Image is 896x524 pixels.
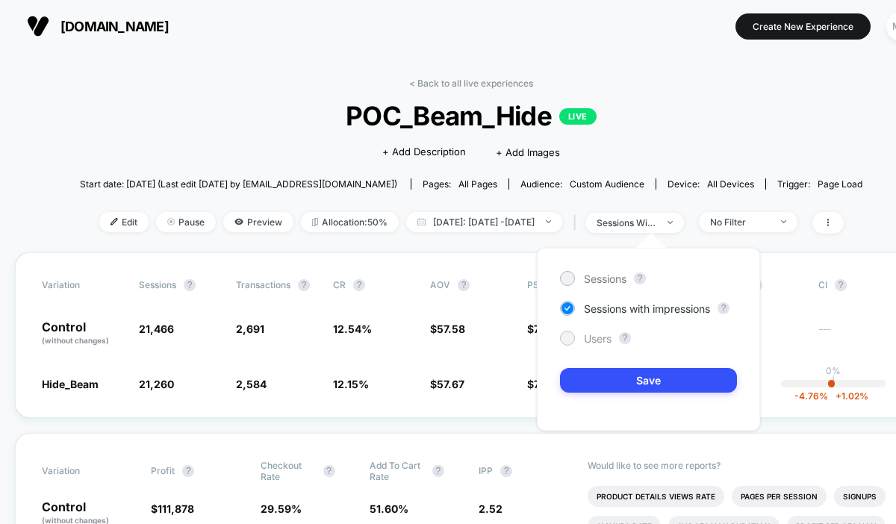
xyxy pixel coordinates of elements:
span: Preview [223,212,293,232]
span: Users [584,332,612,345]
p: LIVE [559,108,597,125]
span: + [836,390,841,402]
span: all pages [458,178,497,190]
button: ? [184,279,196,291]
span: -4.76 % [794,390,828,402]
span: [DOMAIN_NAME] [60,19,169,34]
li: Pages Per Session [732,486,827,507]
span: $ [430,378,464,390]
span: Page Load [818,178,862,190]
img: edit [111,218,118,225]
span: Custom Audience [570,178,644,190]
span: Profit [151,465,175,476]
button: [DOMAIN_NAME] [22,14,173,38]
span: + Add Description [382,145,466,160]
span: 12.15 % [333,378,369,390]
span: $ [151,502,194,515]
div: Audience: [520,178,644,190]
button: Create New Experience [735,13,871,40]
span: CR [333,279,346,290]
img: end [781,220,786,223]
span: Transactions [236,279,290,290]
button: ? [323,465,335,477]
span: Sessions with impressions [584,302,710,315]
button: ? [458,279,470,291]
span: $ [430,322,465,335]
span: Allocation: 50% [301,212,399,232]
img: end [546,220,551,223]
span: | [570,212,585,234]
span: 21,466 [139,322,174,335]
span: 111,878 [158,502,194,515]
p: | [832,376,835,387]
button: ? [718,302,729,314]
img: end [668,221,673,224]
span: AOV [430,279,450,290]
p: Control [42,321,124,346]
button: ? [432,465,444,477]
button: Save [560,368,737,393]
button: ? [634,272,646,284]
span: 2.52 [479,502,503,515]
a: < Back to all live experiences [409,78,533,89]
span: 57.67 [437,378,464,390]
button: ? [835,279,847,291]
span: 2,584 [236,378,267,390]
button: ? [619,332,631,344]
span: Start date: [DATE] (Last edit [DATE] by [EMAIL_ADDRESS][DOMAIN_NAME]) [80,178,397,190]
span: Add To Cart Rate [370,460,425,482]
span: [DATE]: [DATE] - [DATE] [406,212,562,232]
button: ? [182,465,194,477]
button: ? [353,279,365,291]
span: Hide_Beam [42,378,99,390]
span: IPP [479,465,493,476]
span: + Add Images [496,146,560,158]
span: Device: [656,178,765,190]
span: Pause [156,212,216,232]
span: 51.60 % [370,502,408,515]
span: POC_Beam_Hide [119,100,824,131]
button: ? [500,465,512,477]
span: (without changes) [42,336,109,345]
span: Sessions [584,272,626,285]
li: Signups [834,486,886,507]
div: Trigger: [777,178,862,190]
li: Product Details Views Rate [588,486,724,507]
span: Variation [42,460,124,482]
img: rebalance [312,218,318,226]
img: end [167,218,175,225]
div: Pages: [423,178,497,190]
div: sessions with impression [597,217,656,228]
div: No Filter [710,216,770,228]
span: 1.02 % [828,390,868,402]
span: Edit [99,212,149,232]
span: 2,691 [236,322,264,335]
p: 0% [826,365,841,376]
img: calendar [417,218,426,225]
span: 21,260 [139,378,174,390]
span: all devices [707,178,754,190]
span: 57.58 [437,322,465,335]
span: 12.54 % [333,322,372,335]
img: Visually logo [27,15,49,37]
button: ? [298,279,310,291]
span: 29.59 % [261,502,302,515]
span: Variation [42,279,124,291]
span: Sessions [139,279,176,290]
span: Checkout Rate [261,460,316,482]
